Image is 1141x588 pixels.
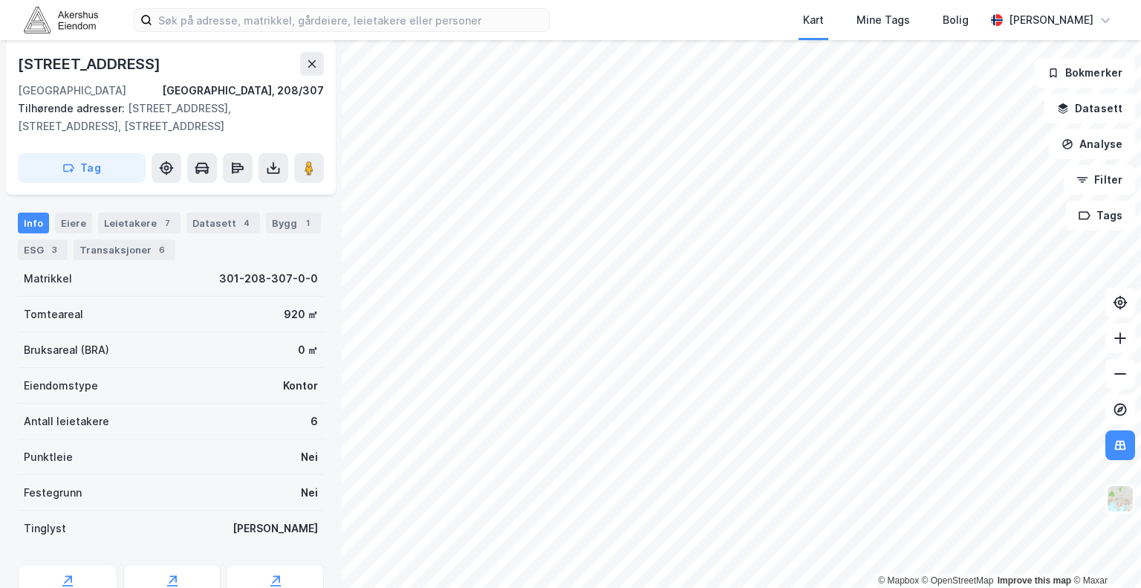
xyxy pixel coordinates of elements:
[162,82,324,100] div: [GEOGRAPHIC_DATA], 208/307
[300,216,315,230] div: 1
[311,413,318,430] div: 6
[47,242,62,257] div: 3
[284,306,318,323] div: 920 ㎡
[298,341,318,359] div: 0 ㎡
[1049,129,1135,159] button: Analyse
[856,11,910,29] div: Mine Tags
[239,216,254,230] div: 4
[943,11,969,29] div: Bolig
[24,484,82,502] div: Festegrunn
[24,448,73,466] div: Punktleie
[1035,58,1135,88] button: Bokmerker
[1009,11,1093,29] div: [PERSON_NAME]
[24,377,98,395] div: Eiendomstype
[1064,165,1135,195] button: Filter
[152,9,549,31] input: Søk på adresse, matrikkel, gårdeiere, leietakere eller personer
[1067,517,1141,588] iframe: Chat Widget
[18,100,312,135] div: [STREET_ADDRESS], [STREET_ADDRESS], [STREET_ADDRESS]
[18,239,68,260] div: ESG
[301,448,318,466] div: Nei
[301,484,318,502] div: Nei
[219,270,318,288] div: 301-208-307-0-0
[24,520,66,537] div: Tinglyst
[233,520,318,537] div: [PERSON_NAME]
[803,11,824,29] div: Kart
[283,377,318,395] div: Kontor
[922,575,994,586] a: OpenStreetMap
[155,242,169,257] div: 6
[1044,94,1135,123] button: Datasett
[24,7,98,33] img: akershus-eiendom-logo.9091f326c980b4bce74ccdd9f866810c.svg
[18,153,146,183] button: Tag
[24,341,109,359] div: Bruksareal (BRA)
[98,213,181,233] div: Leietakere
[1066,201,1135,230] button: Tags
[186,213,260,233] div: Datasett
[1106,485,1134,513] img: Z
[18,102,128,114] span: Tilhørende adresser:
[24,270,72,288] div: Matrikkel
[878,575,919,586] a: Mapbox
[18,52,163,76] div: [STREET_ADDRESS]
[18,213,49,233] div: Info
[18,82,126,100] div: [GEOGRAPHIC_DATA]
[24,306,83,323] div: Tomteareal
[24,413,109,430] div: Antall leietakere
[55,213,92,233] div: Eiere
[1067,517,1141,588] div: Kontrollprogram for chat
[160,216,175,230] div: 7
[998,575,1071,586] a: Improve this map
[74,239,175,260] div: Transaksjoner
[266,213,321,233] div: Bygg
